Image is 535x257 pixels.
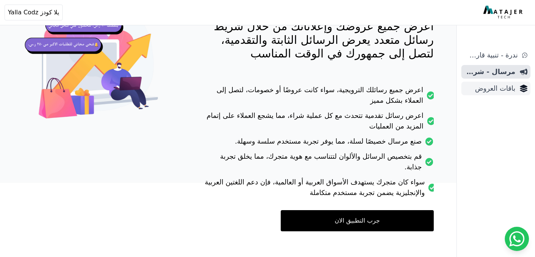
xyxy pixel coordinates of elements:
button: يلا كودز Yalla Codz [5,5,63,20]
li: اعرض رسائل تقدمية تتحدث مع كل عملية شراء، مما يشجع العملاء على إتمام المزيد من العمليات [204,110,434,136]
p: اعرض جميع عروضك وإعلاناتك من خلال شريط رسائل متعدد يعرض الرسائل الثابتة والتقدمية، لتصل إلى جمهور... [204,20,434,60]
li: اعرض جميع رسائلك الترويجية، سواء كانت عروضًا أو خصومات، لتصل إلى العملاء بشكل مميز [204,85,434,110]
a: جرب التطبيق الان [281,210,434,231]
img: MatajerTech Logo [483,6,524,19]
span: ندرة - تنبية قارب علي النفاذ [464,50,518,60]
li: قم بتخصيص الرسائل والألوان لتتناسب مع هوية متجرك، مما يخلق تجربة جذابة. [204,151,434,177]
span: مرسال - شريط دعاية [464,67,515,77]
li: سواء كان متجرك يستهدف الأسواق العربية أو العالمية، فإن دعم اللغتين العربية والإنجليزية يضمن تجربة... [204,177,434,203]
span: باقات العروض [464,83,515,94]
span: يلا كودز Yalla Codz [8,8,59,17]
li: صنع مرسال خصيصًا لسلة، مما يوفر تجربة مستخدم سلسة وسهلة. [204,136,434,151]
